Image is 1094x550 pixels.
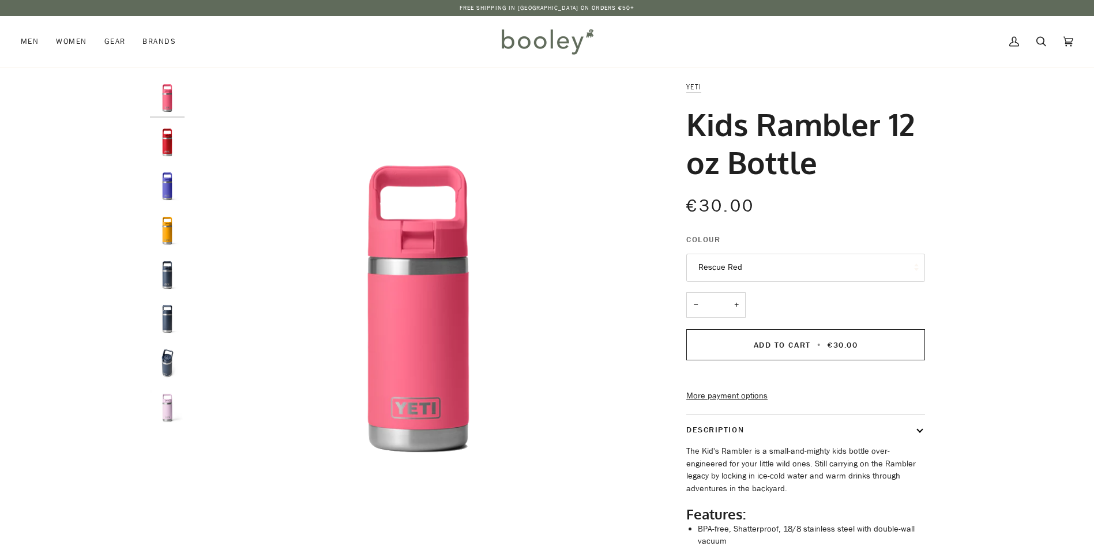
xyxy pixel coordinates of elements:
a: More payment options [686,390,925,402]
span: Colour [686,233,720,246]
img: Yeti Kids Rambler 12 oz Bottle Beekeeper - Booley Galway [150,213,185,248]
img: Yeti Kids Rambler 12 oz Bottle Rescue Red - Booley Galway [150,125,185,160]
button: Rescue Red [686,254,925,282]
h1: Kids Rambler 12 oz Bottle [686,105,916,181]
a: Women [47,16,95,67]
span: Women [56,36,87,47]
button: Description [686,415,925,445]
button: + [727,292,746,318]
button: Add to Cart • €30.00 [686,329,925,360]
button: − [686,292,705,318]
a: Brands [134,16,185,67]
span: • [814,340,825,351]
img: Kids Rambler 12 oz Bottle [150,390,185,425]
p: Free Shipping in [GEOGRAPHIC_DATA] on Orders €50+ [460,3,635,13]
img: Yeti Kids Rambler 12 oz Bottle Tropical Pink - Booley Galway [150,81,185,115]
span: Add to Cart [754,340,811,351]
img: Kid's Rambler 12oz Bottle Navy - Booley Galway [150,258,185,292]
a: Men [21,16,47,67]
img: Yeti Kids Rambler 12 oz Bottle Ultramarine Violet - Booley Galway [150,169,185,204]
span: Brands [142,36,176,47]
img: Booley [497,25,597,58]
a: YETI [686,82,701,92]
img: Kids Rambler 12 oz Bottle [150,346,185,381]
input: Quantity [686,292,746,318]
span: €30.00 [828,340,858,351]
img: Yeti Kids Rambler 12 oz Bottle Tropical Pink - Booley Galway [190,81,646,537]
span: Men [21,36,39,47]
p: The Kid's Rambler is a small-and-mighty kids bottle over-engineered for your little wild ones. St... [686,445,925,495]
span: €30.00 [686,194,754,218]
span: Gear [104,36,126,47]
a: Gear [96,16,134,67]
h2: Features: [686,506,925,523]
img: Kids Rambler 12 oz Bottle [150,302,185,336]
li: BPA-free, Shatterproof, 18/8 stainless steel with double-wall vacuum [698,523,925,548]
